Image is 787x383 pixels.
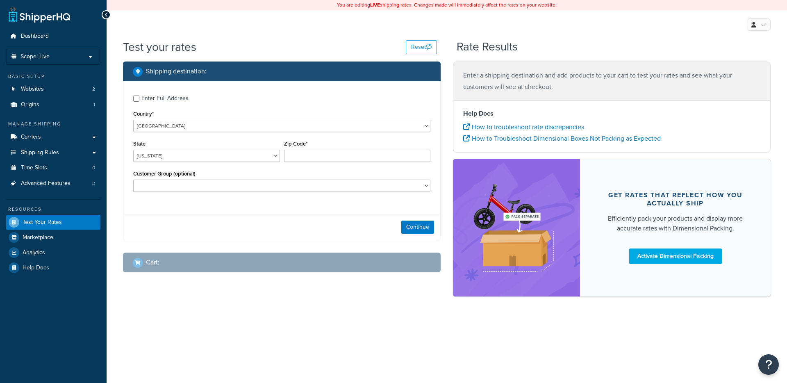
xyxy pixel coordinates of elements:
[6,145,100,160] a: Shipping Rules
[21,101,39,108] span: Origins
[21,149,59,156] span: Shipping Rules
[758,354,779,375] button: Open Resource Center
[6,176,100,191] a: Advanced Features3
[6,130,100,145] a: Carriers
[146,259,159,266] h2: Cart :
[463,109,760,119] h4: Help Docs
[463,122,584,132] a: How to troubleshoot rate discrepancies
[92,180,95,187] span: 3
[21,33,49,40] span: Dashboard
[6,160,100,176] li: Time Slots
[21,180,71,187] span: Advanced Features
[93,101,95,108] span: 1
[20,53,50,60] span: Scope: Live
[6,121,100,128] div: Manage Shipping
[406,40,437,54] button: Reset
[123,39,196,55] h1: Test your rates
[92,164,95,171] span: 0
[6,73,100,80] div: Basic Setup
[92,86,95,93] span: 2
[146,68,207,75] h2: Shipping destination :
[6,245,100,260] a: Analytics
[133,111,154,117] label: Country*
[23,219,62,226] span: Test Your Rates
[6,82,100,97] a: Websites2
[600,191,751,207] div: Get rates that reflect how you actually ship
[133,171,196,177] label: Customer Group (optional)
[463,70,760,93] p: Enter a shipping destination and add products to your cart to test your rates and see what your c...
[457,41,518,53] h2: Rate Results
[629,248,722,264] a: Activate Dimensional Packing
[23,234,53,241] span: Marketplace
[6,82,100,97] li: Websites
[6,206,100,213] div: Resources
[600,214,751,233] div: Efficiently pack your products and display more accurate rates with Dimensional Packing.
[6,176,100,191] li: Advanced Features
[6,260,100,275] a: Help Docs
[6,29,100,44] a: Dashboard
[465,171,568,284] img: feature-image-dim-d40ad3071a2b3c8e08177464837368e35600d3c5e73b18a22c1e4bb210dc32ac.png
[6,160,100,176] a: Time Slots0
[133,96,139,102] input: Enter Full Address
[370,1,380,9] b: LIVE
[133,141,146,147] label: State
[6,215,100,230] a: Test Your Rates
[21,134,41,141] span: Carriers
[21,86,44,93] span: Websites
[6,97,100,112] li: Origins
[141,93,189,104] div: Enter Full Address
[6,230,100,245] a: Marketplace
[401,221,434,234] button: Continue
[23,264,49,271] span: Help Docs
[23,249,45,256] span: Analytics
[284,141,307,147] label: Zip Code*
[463,134,661,143] a: How to Troubleshoot Dimensional Boxes Not Packing as Expected
[6,97,100,112] a: Origins1
[21,164,47,171] span: Time Slots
